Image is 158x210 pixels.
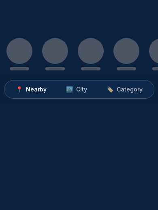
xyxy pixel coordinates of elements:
[117,85,143,93] span: Category
[16,85,23,93] span: 📍
[76,85,87,93] span: City
[56,82,97,97] button: 🏙️City
[97,82,152,97] button: 🏷️Category
[107,85,113,93] span: 🏷️
[6,82,56,97] button: 📍Nearby
[26,85,47,93] span: Nearby
[66,85,73,93] span: 🏙️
